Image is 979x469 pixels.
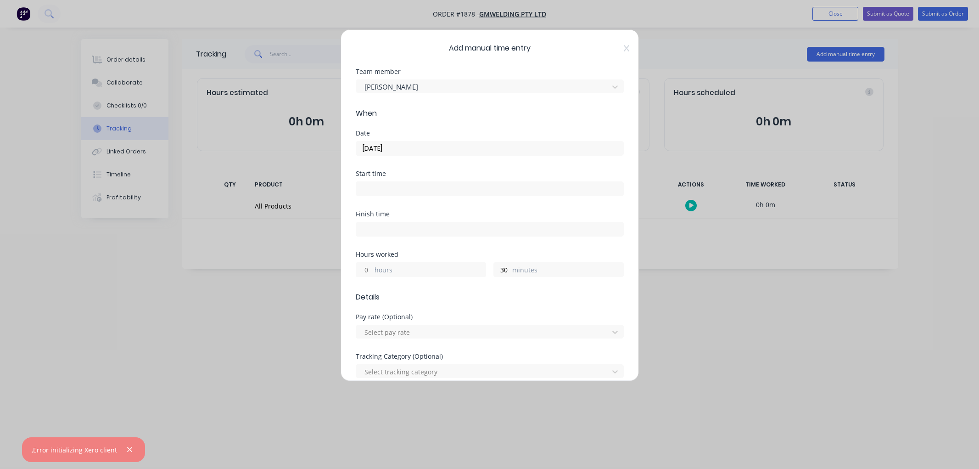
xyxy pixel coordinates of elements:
div: ,Error initializing Xero client [32,445,117,455]
div: Team member [356,68,624,75]
input: 0 [356,263,372,277]
div: Start time [356,170,624,177]
div: Pay rate (Optional) [356,314,624,320]
div: Date [356,130,624,136]
div: Hours worked [356,251,624,258]
label: hours [375,265,486,277]
div: Finish time [356,211,624,217]
span: Add manual time entry [356,43,624,54]
span: Details [356,292,624,303]
span: When [356,108,624,119]
div: Tracking Category (Optional) [356,353,624,360]
input: 0 [494,263,510,277]
label: minutes [512,265,623,277]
